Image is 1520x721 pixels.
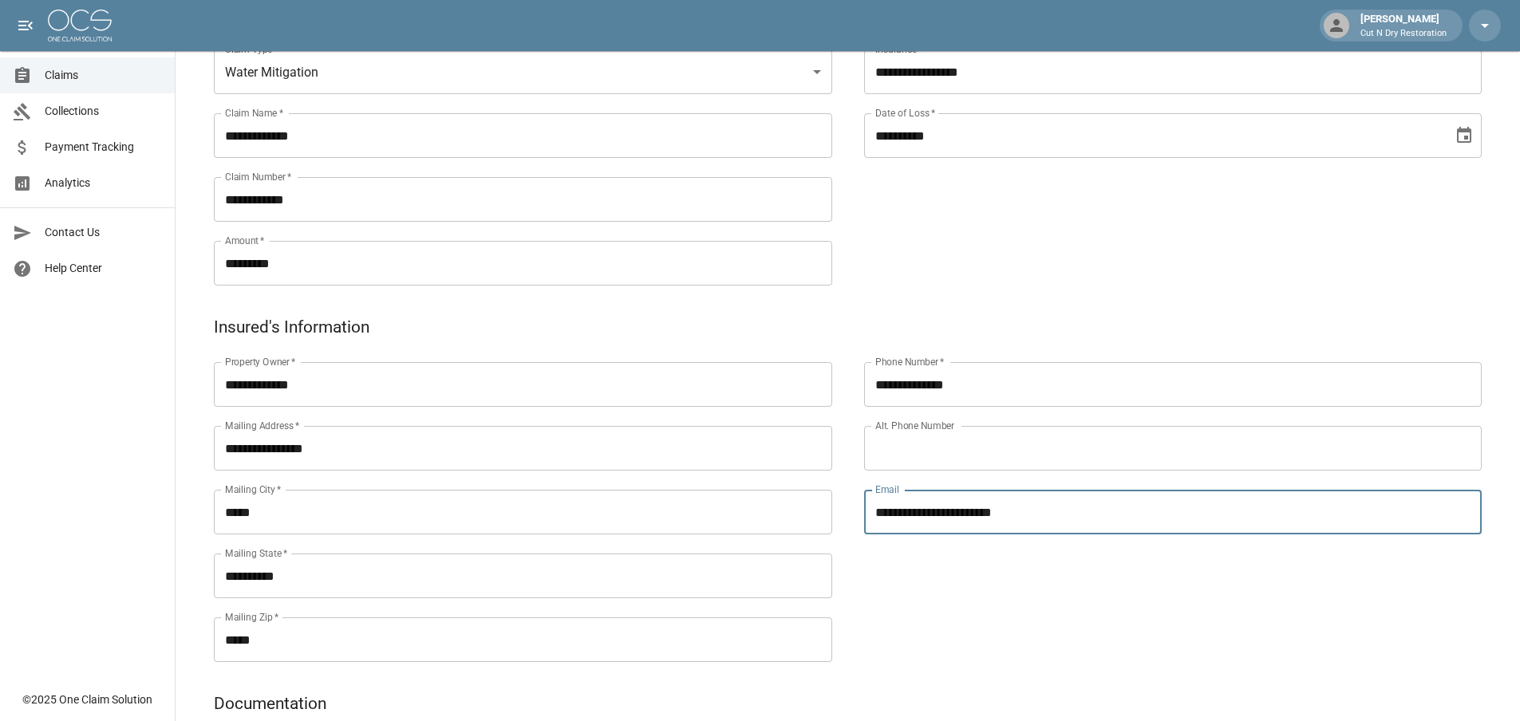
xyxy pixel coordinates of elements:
button: Choose date, selected date is Jul 7, 2025 [1448,120,1480,152]
span: Contact Us [45,224,162,241]
span: Analytics [45,175,162,191]
label: Mailing State [225,546,287,560]
div: [PERSON_NAME] [1354,11,1453,40]
p: Cut N Dry Restoration [1360,27,1447,41]
label: Property Owner [225,355,296,368]
label: Claim Name [225,106,283,120]
span: Claims [45,67,162,84]
label: Amount [225,234,265,247]
label: Phone Number [875,355,944,368]
label: Date of Loss [875,106,935,120]
div: © 2025 One Claim Solution [22,691,152,707]
span: Collections [45,103,162,120]
div: Water Mitigation [214,49,832,94]
span: Payment Tracking [45,139,162,156]
label: Claim Number [225,170,291,183]
button: open drawer [10,10,41,41]
span: Help Center [45,260,162,277]
label: Alt. Phone Number [875,419,954,432]
label: Mailing City [225,483,282,496]
label: Email [875,483,899,496]
label: Mailing Address [225,419,299,432]
label: Mailing Zip [225,610,279,624]
img: ocs-logo-white-transparent.png [48,10,112,41]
